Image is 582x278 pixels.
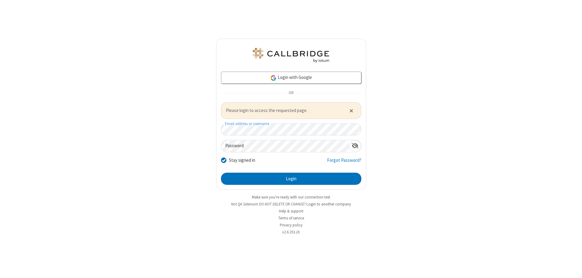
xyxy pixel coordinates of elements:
[306,201,351,207] button: Login to another company
[216,201,366,207] li: Not QA Selenium DO NOT DELETE OR CHANGE?
[221,140,349,152] input: Password
[278,215,304,221] a: Terms of service
[280,222,303,228] a: Privacy policy
[252,48,330,63] img: QA Selenium DO NOT DELETE OR CHANGE
[221,173,361,185] button: Login
[286,89,296,97] span: OR
[279,208,303,214] a: Help & support
[252,195,330,200] a: Make sure you're ready with our connection test
[216,229,366,235] li: v2.6.353.1b
[327,157,361,168] a: Forgot Password?
[346,106,356,115] button: Close alert
[229,157,255,164] label: Stay signed in
[226,107,342,114] span: Please login to access the requested page.
[349,140,361,151] div: Show password
[270,75,277,81] img: google-icon.png
[221,72,361,84] a: Login with Google
[221,124,361,135] input: Email address or username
